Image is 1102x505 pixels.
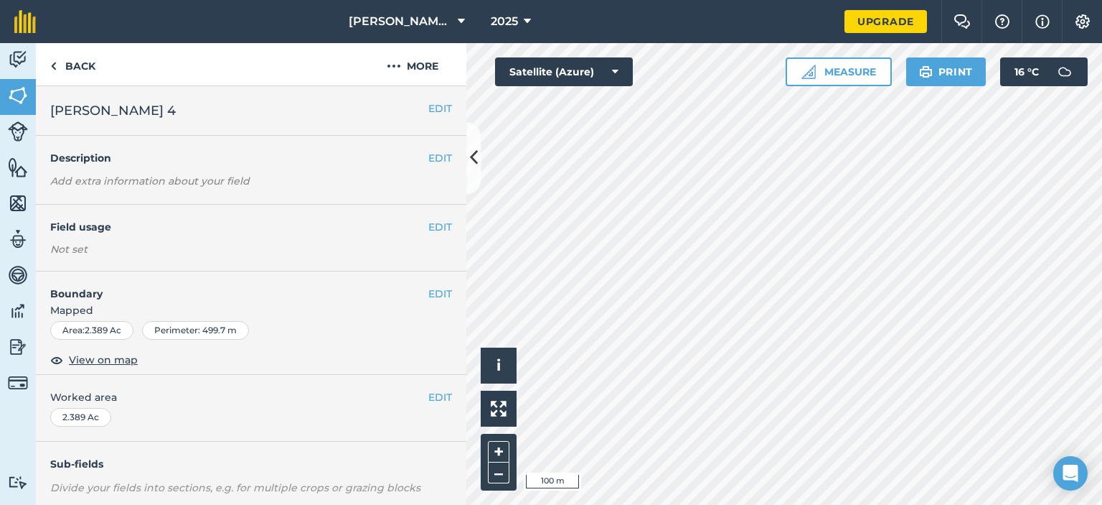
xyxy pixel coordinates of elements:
img: Four arrows, one pointing top left, one top right, one bottom right and the last bottom left [491,401,507,417]
a: Upgrade [844,10,927,33]
button: EDIT [428,389,452,405]
button: EDIT [428,219,452,235]
img: svg+xml;base64,PD94bWwgdmVyc2lvbj0iMS4wIiBlbmNvZGluZz0idXRmLTgiPz4KPCEtLSBHZW5lcmF0b3I6IEFkb2JlIE... [8,373,28,393]
img: svg+xml;base64,PHN2ZyB4bWxucz0iaHR0cDovL3d3dy53My5vcmcvMjAwMC9zdmciIHdpZHRoPSI5IiBoZWlnaHQ9IjI0Ii... [50,57,57,75]
img: svg+xml;base64,PHN2ZyB4bWxucz0iaHR0cDovL3d3dy53My5vcmcvMjAwMC9zdmciIHdpZHRoPSIxOCIgaGVpZ2h0PSIyNC... [50,351,63,369]
img: svg+xml;base64,PD94bWwgdmVyc2lvbj0iMS4wIiBlbmNvZGluZz0idXRmLTgiPz4KPCEtLSBHZW5lcmF0b3I6IEFkb2JlIE... [8,336,28,358]
em: Divide your fields into sections, e.g. for multiple crops or grazing blocks [50,481,420,494]
button: 16 °C [1000,57,1088,86]
img: Two speech bubbles overlapping with the left bubble in the forefront [953,14,971,29]
h4: Boundary [36,272,428,302]
span: View on map [69,352,138,368]
img: svg+xml;base64,PD94bWwgdmVyc2lvbj0iMS4wIiBlbmNvZGluZz0idXRmLTgiPz4KPCEtLSBHZW5lcmF0b3I6IEFkb2JlIE... [8,264,28,286]
img: fieldmargin Logo [14,10,36,33]
img: A cog icon [1074,14,1091,29]
button: EDIT [428,286,452,302]
h4: Description [50,150,452,166]
img: svg+xml;base64,PD94bWwgdmVyc2lvbj0iMS4wIiBlbmNvZGluZz0idXRmLTgiPz4KPCEtLSBHZW5lcmF0b3I6IEFkb2JlIE... [8,49,28,70]
img: svg+xml;base64,PD94bWwgdmVyc2lvbj0iMS4wIiBlbmNvZGluZz0idXRmLTgiPz4KPCEtLSBHZW5lcmF0b3I6IEFkb2JlIE... [1050,57,1079,86]
div: Area : 2.389 Ac [50,321,133,340]
button: EDIT [428,101,452,116]
button: More [359,43,466,85]
button: i [481,348,517,384]
button: View on map [50,351,138,369]
img: svg+xml;base64,PD94bWwgdmVyc2lvbj0iMS4wIiBlbmNvZGluZz0idXRmLTgiPz4KPCEtLSBHZW5lcmF0b3I6IEFkb2JlIE... [8,228,28,250]
span: i [496,356,501,374]
button: + [488,441,509,463]
button: Print [906,57,986,86]
img: svg+xml;base64,PD94bWwgdmVyc2lvbj0iMS4wIiBlbmNvZGluZz0idXRmLTgiPz4KPCEtLSBHZW5lcmF0b3I6IEFkb2JlIE... [8,121,28,142]
img: svg+xml;base64,PHN2ZyB4bWxucz0iaHR0cDovL3d3dy53My5vcmcvMjAwMC9zdmciIHdpZHRoPSIxNyIgaGVpZ2h0PSIxNy... [1035,13,1050,30]
em: Add extra information about your field [50,175,250,187]
button: Satellite (Azure) [495,57,633,86]
button: – [488,463,509,483]
img: A question mark icon [994,14,1011,29]
button: Measure [786,57,892,86]
span: Worked area [50,389,452,405]
img: svg+xml;base64,PHN2ZyB4bWxucz0iaHR0cDovL3d3dy53My5vcmcvMjAwMC9zdmciIHdpZHRoPSIxOSIgaGVpZ2h0PSIyNC... [919,63,933,80]
h4: Field usage [50,219,428,235]
span: 2025 [491,13,518,30]
div: Open Intercom Messenger [1053,456,1088,491]
div: Perimeter : 499.7 m [142,321,249,340]
img: svg+xml;base64,PHN2ZyB4bWxucz0iaHR0cDovL3d3dy53My5vcmcvMjAwMC9zdmciIHdpZHRoPSIyMCIgaGVpZ2h0PSIyNC... [387,57,401,75]
div: Not set [50,242,452,256]
img: svg+xml;base64,PD94bWwgdmVyc2lvbj0iMS4wIiBlbmNvZGluZz0idXRmLTgiPz4KPCEtLSBHZW5lcmF0b3I6IEFkb2JlIE... [8,476,28,489]
span: 16 ° C [1014,57,1039,86]
span: [PERSON_NAME] 4 [50,101,176,121]
img: svg+xml;base64,PD94bWwgdmVyc2lvbj0iMS4wIiBlbmNvZGluZz0idXRmLTgiPz4KPCEtLSBHZW5lcmF0b3I6IEFkb2JlIE... [8,300,28,322]
img: Ruler icon [801,65,816,79]
a: Back [36,43,110,85]
img: svg+xml;base64,PHN2ZyB4bWxucz0iaHR0cDovL3d3dy53My5vcmcvMjAwMC9zdmciIHdpZHRoPSI1NiIgaGVpZ2h0PSI2MC... [8,157,28,178]
img: svg+xml;base64,PHN2ZyB4bWxucz0iaHR0cDovL3d3dy53My5vcmcvMjAwMC9zdmciIHdpZHRoPSI1NiIgaGVpZ2h0PSI2MC... [8,193,28,214]
h4: Sub-fields [36,456,466,472]
div: 2.389 Ac [50,408,111,427]
span: Mapped [36,302,466,318]
span: [PERSON_NAME] farm [349,13,452,30]
button: EDIT [428,150,452,166]
img: svg+xml;base64,PHN2ZyB4bWxucz0iaHR0cDovL3d3dy53My5vcmcvMjAwMC9zdmciIHdpZHRoPSI1NiIgaGVpZ2h0PSI2MC... [8,85,28,106]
